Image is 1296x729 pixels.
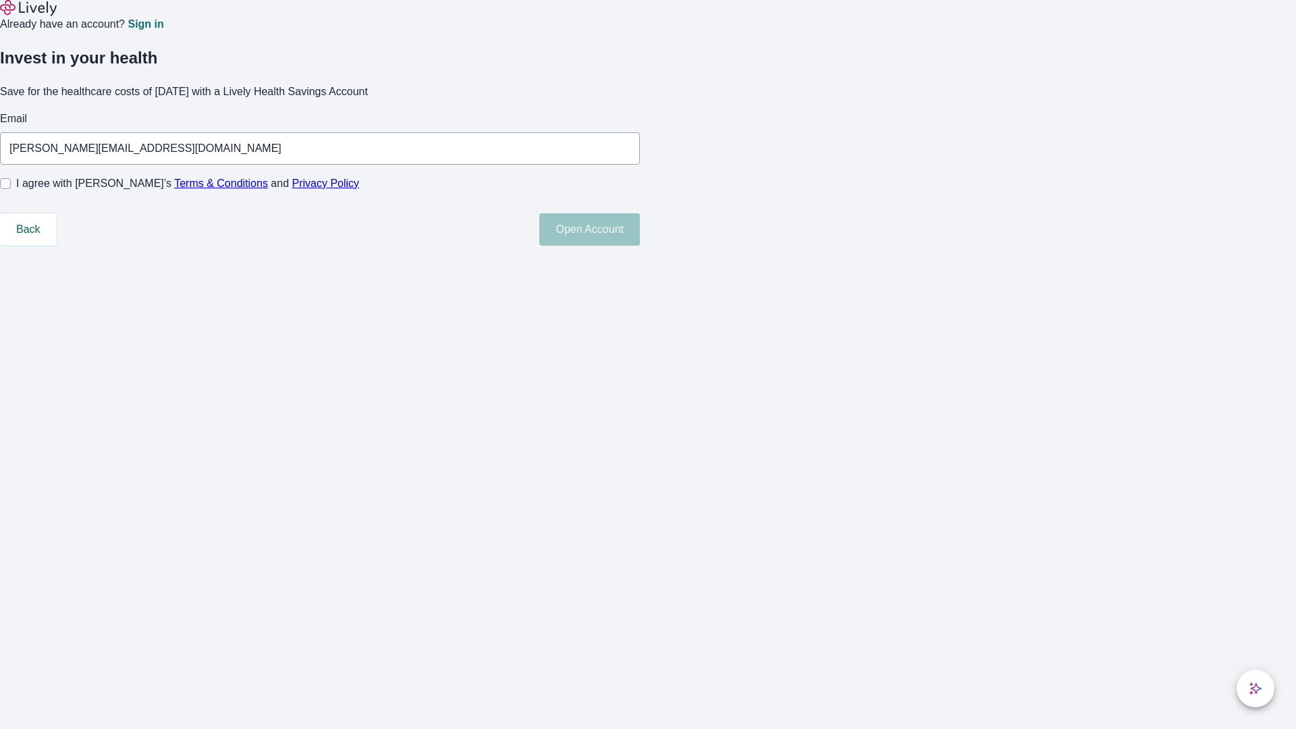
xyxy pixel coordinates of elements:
[1237,670,1274,707] button: chat
[174,178,268,189] a: Terms & Conditions
[16,175,359,192] span: I agree with [PERSON_NAME]’s and
[292,178,360,189] a: Privacy Policy
[128,19,163,30] a: Sign in
[1249,682,1262,695] svg: Lively AI Assistant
